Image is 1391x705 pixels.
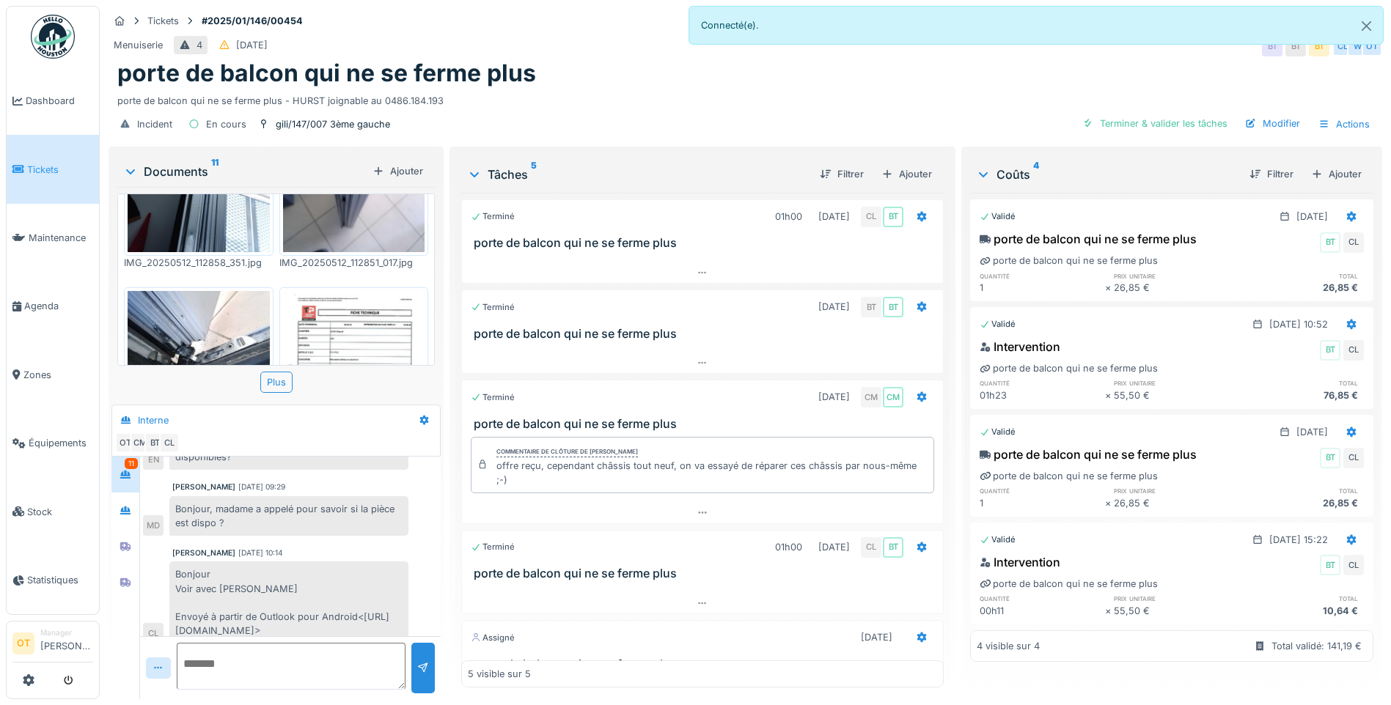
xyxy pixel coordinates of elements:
[206,117,246,131] div: En cours
[7,341,99,409] a: Zones
[1296,210,1328,224] div: [DATE]
[29,436,93,450] span: Équipements
[31,15,75,59] img: Badge_color-CXgf-gQk.svg
[159,432,180,453] div: CL
[1105,496,1115,510] div: ×
[1305,164,1368,184] div: Ajouter
[7,409,99,477] a: Équipements
[980,553,1060,571] div: Intervention
[1105,604,1115,618] div: ×
[471,391,515,404] div: Terminé
[468,667,531,681] div: 5 visible sur 5
[980,388,1104,402] div: 01h23
[496,459,928,487] div: offre reçu, cependant châssis tout neuf, on va essayé de réparer ces châssis par nous-même ;-)
[114,38,163,52] div: Menuiserie
[980,210,1016,223] div: Validé
[883,537,903,558] div: BT
[980,254,1158,267] div: porte de balcon qui ne se ferme plus
[1362,36,1382,56] div: OT
[7,135,99,203] a: Tickets
[1114,604,1238,618] div: 55,50 €
[27,505,93,519] span: Stock
[24,299,93,313] span: Agenda
[144,432,165,453] div: BT
[1320,340,1340,361] div: BT
[40,627,93,659] li: [PERSON_NAME]
[1320,555,1340,575] div: BT
[367,161,429,181] div: Ajouter
[169,496,408,536] div: Bonjour, madame a appelé pour savoir si la pièce est dispo ?
[117,88,1373,108] div: porte de balcon qui ne se ferme plus - HURST joignable au 0486.184.193
[29,231,93,245] span: Maintenance
[467,166,808,183] div: Tâches
[818,300,850,314] div: [DATE]
[238,481,285,492] div: [DATE] 09:29
[1239,378,1364,388] h6: total
[1239,604,1364,618] div: 10,64 €
[980,496,1104,510] div: 1
[1347,36,1368,56] div: W
[1114,594,1238,603] h6: prix unitaire
[474,566,937,580] h3: porte de balcon qui ne se ferme plus
[980,281,1104,295] div: 1
[977,639,1040,653] div: 4 visible sur 4
[26,94,93,108] span: Dashboard
[1239,271,1364,281] h6: total
[980,338,1060,355] div: Intervention
[474,327,937,341] h3: porte de balcon qui ne se ferme plus
[1262,36,1282,56] div: BT
[980,594,1104,603] h6: quantité
[115,432,136,453] div: OT
[172,481,235,492] div: [PERSON_NAME]
[12,627,93,662] a: OT Manager[PERSON_NAME]
[197,38,202,52] div: 4
[980,486,1104,495] h6: quantité
[7,477,99,545] a: Stock
[1320,232,1340,253] div: BT
[276,117,390,131] div: gili/147/007 3ème gauche
[40,627,93,638] div: Manager
[1332,36,1353,56] div: CL
[861,630,892,644] div: [DATE]
[980,378,1104,388] h6: quantité
[128,291,270,397] img: 15xi7wiw0gtr1dqra7agt3ef1or0
[172,547,235,558] div: [PERSON_NAME]
[7,204,99,272] a: Maintenance
[814,164,870,184] div: Filtrer
[883,297,903,317] div: BT
[1269,317,1328,331] div: [DATE] 10:52
[1114,486,1238,495] h6: prix unitaire
[138,413,169,427] div: Interne
[7,546,99,614] a: Statistiques
[1343,232,1364,253] div: CL
[775,210,802,224] div: 01h00
[861,297,881,317] div: BT
[474,657,937,671] h3: porte de balcon qui ne se ferme plus
[1285,36,1306,56] div: BT
[1114,496,1238,510] div: 26,85 €
[980,604,1104,618] div: 00h11
[883,387,903,407] div: CM
[1114,271,1238,281] h6: prix unitaire
[137,117,172,131] div: Incident
[7,272,99,340] a: Agenda
[283,291,425,492] img: dwmcxhs4dg78cu08kvwna8pixkrw
[689,6,1384,45] div: Connecté(e).
[976,166,1238,183] div: Coûts
[474,236,937,250] h3: porte de balcon qui ne se ferme plus
[143,623,164,643] div: CL
[1239,281,1364,295] div: 26,85 €
[124,256,274,270] div: IMG_20250512_112858_351.jpg
[147,14,179,28] div: Tickets
[861,387,881,407] div: CM
[23,368,93,382] span: Zones
[211,163,219,180] sup: 11
[117,59,536,87] h1: porte de balcon qui ne se ferme plus
[236,38,268,52] div: [DATE]
[818,210,850,224] div: [DATE]
[876,164,938,184] div: Ajouter
[861,207,881,227] div: CL
[1105,281,1115,295] div: ×
[1033,166,1039,183] sup: 4
[1312,114,1376,135] div: Actions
